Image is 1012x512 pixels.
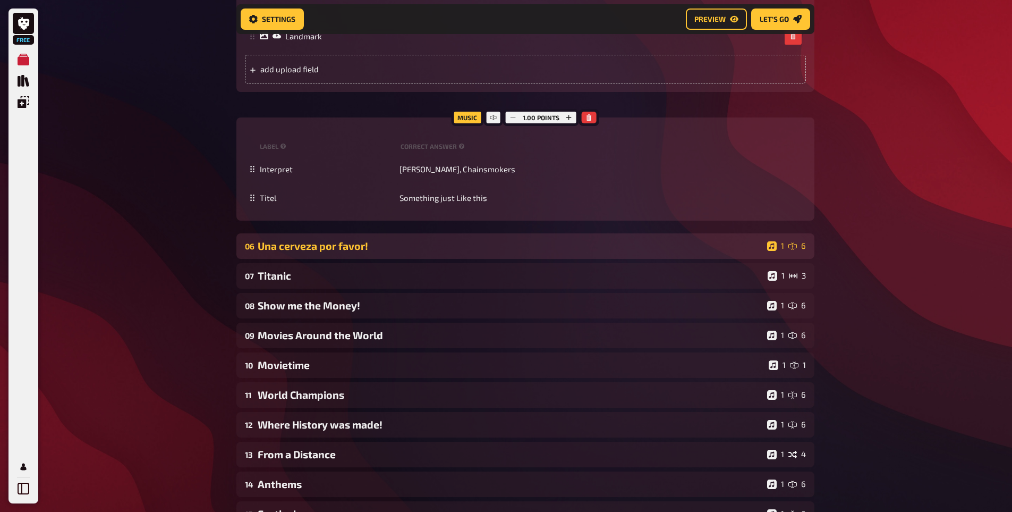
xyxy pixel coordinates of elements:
div: 10 [245,360,253,370]
div: Movies Around the World [258,329,763,341]
div: World Champions [258,389,763,401]
div: 09 [245,331,253,340]
a: My Quizzes [13,49,34,70]
span: Preview [694,15,726,23]
span: add upload field [260,64,426,74]
a: Preview [686,9,747,30]
div: 12 [245,420,253,430]
div: 6 [788,331,806,340]
div: 1 [767,301,784,310]
span: Settings [262,15,295,23]
div: 08 [245,301,253,310]
div: 1 [790,360,806,370]
div: 07 [245,271,253,281]
span: Interpret [260,164,293,174]
div: 1 [767,241,784,251]
a: Quiz Library [13,70,34,91]
div: 6 [788,480,806,489]
span: Let's go [760,15,789,23]
div: Movietime [258,359,764,371]
div: 1 [767,450,784,459]
span: Something just Like this [399,193,487,203]
span: Free [14,37,33,43]
div: 6 [788,420,806,430]
div: 1 [767,420,784,430]
div: 6 [788,390,806,400]
div: Titanic [258,270,763,282]
div: 13 [245,450,253,459]
div: 06 [245,241,253,251]
div: Where History was made! [258,418,763,431]
div: 14 [245,480,253,489]
div: 1 [767,480,784,489]
div: Music [451,109,483,126]
a: Let's go [751,9,810,30]
div: 1 [767,331,784,340]
div: Una cerveza por favor! [258,240,763,252]
small: correct answer [401,142,467,151]
div: Anthems [258,478,763,490]
small: label [260,142,396,151]
div: 6 [788,241,806,251]
div: 1 [769,360,786,370]
div: 6 [788,301,806,310]
a: Settings [241,9,304,30]
div: 11 [245,390,253,400]
div: 1.00 points [503,109,579,126]
a: My Account [13,456,34,477]
span: [PERSON_NAME], Chainsmokers [399,164,515,174]
div: 3 [789,271,806,281]
span: Landmark [285,31,322,41]
div: 1 [768,271,785,281]
div: 1 [767,390,784,400]
div: From a Distance [258,448,763,460]
div: Show me the Money! [258,299,763,312]
span: Titel [260,193,276,203]
a: Overlays [13,91,34,113]
div: 4 [788,450,806,459]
